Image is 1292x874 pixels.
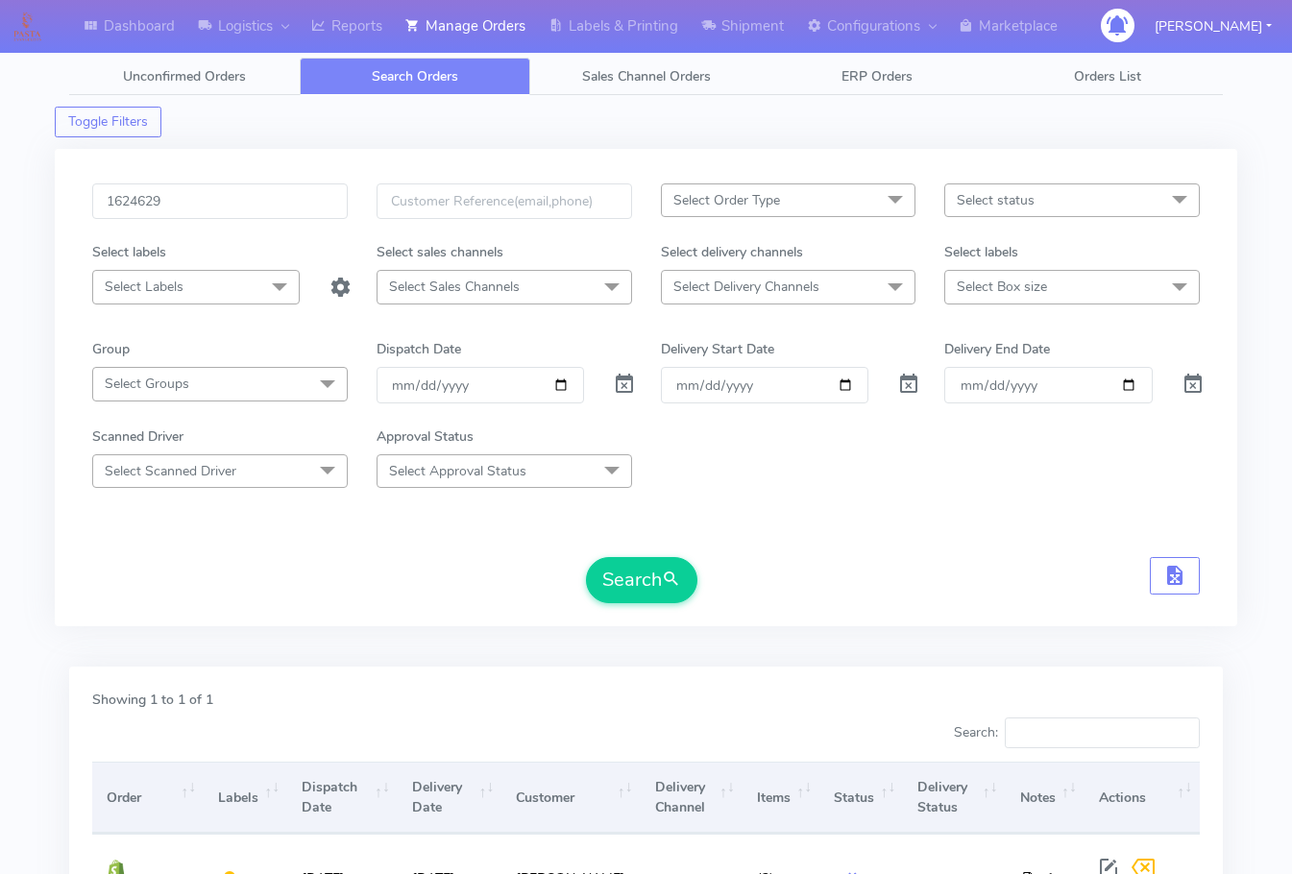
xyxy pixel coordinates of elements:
[903,762,1005,834] th: Delivery Status: activate to sort column ascending
[372,67,458,85] span: Search Orders
[1085,762,1200,834] th: Actions: activate to sort column ascending
[957,191,1035,209] span: Select status
[944,242,1018,262] label: Select labels
[204,762,287,834] th: Labels: activate to sort column ascending
[377,339,461,359] label: Dispatch Date
[673,278,819,296] span: Select Delivery Channels
[1140,7,1286,46] button: [PERSON_NAME]
[841,67,913,85] span: ERP Orders
[389,462,526,480] span: Select Approval Status
[105,375,189,393] span: Select Groups
[377,426,474,447] label: Approval Status
[92,426,183,447] label: Scanned Driver
[661,339,774,359] label: Delivery Start Date
[105,462,236,480] span: Select Scanned Driver
[957,278,1047,296] span: Select Box size
[377,242,503,262] label: Select sales channels
[92,762,204,834] th: Order: activate to sort column ascending
[944,339,1050,359] label: Delivery End Date
[1006,762,1085,834] th: Notes: activate to sort column ascending
[582,67,711,85] span: Sales Channel Orders
[954,717,1200,748] label: Search:
[743,762,819,834] th: Items: activate to sort column ascending
[389,278,520,296] span: Select Sales Channels
[673,191,780,209] span: Select Order Type
[501,762,640,834] th: Customer: activate to sort column ascending
[92,339,130,359] label: Group
[287,762,398,834] th: Dispatch Date: activate to sort column ascending
[641,762,743,834] th: Delivery Channel: activate to sort column ascending
[92,690,213,710] label: Showing 1 to 1 of 1
[1074,67,1141,85] span: Orders List
[92,242,166,262] label: Select labels
[1005,717,1200,748] input: Search:
[661,242,803,262] label: Select delivery channels
[586,557,697,603] button: Search
[398,762,502,834] th: Delivery Date: activate to sort column ascending
[92,183,348,219] input: Order Id
[377,183,632,219] input: Customer Reference(email,phone)
[819,762,903,834] th: Status: activate to sort column ascending
[69,58,1223,95] ul: Tabs
[123,67,246,85] span: Unconfirmed Orders
[55,107,161,137] button: Toggle Filters
[105,278,183,296] span: Select Labels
